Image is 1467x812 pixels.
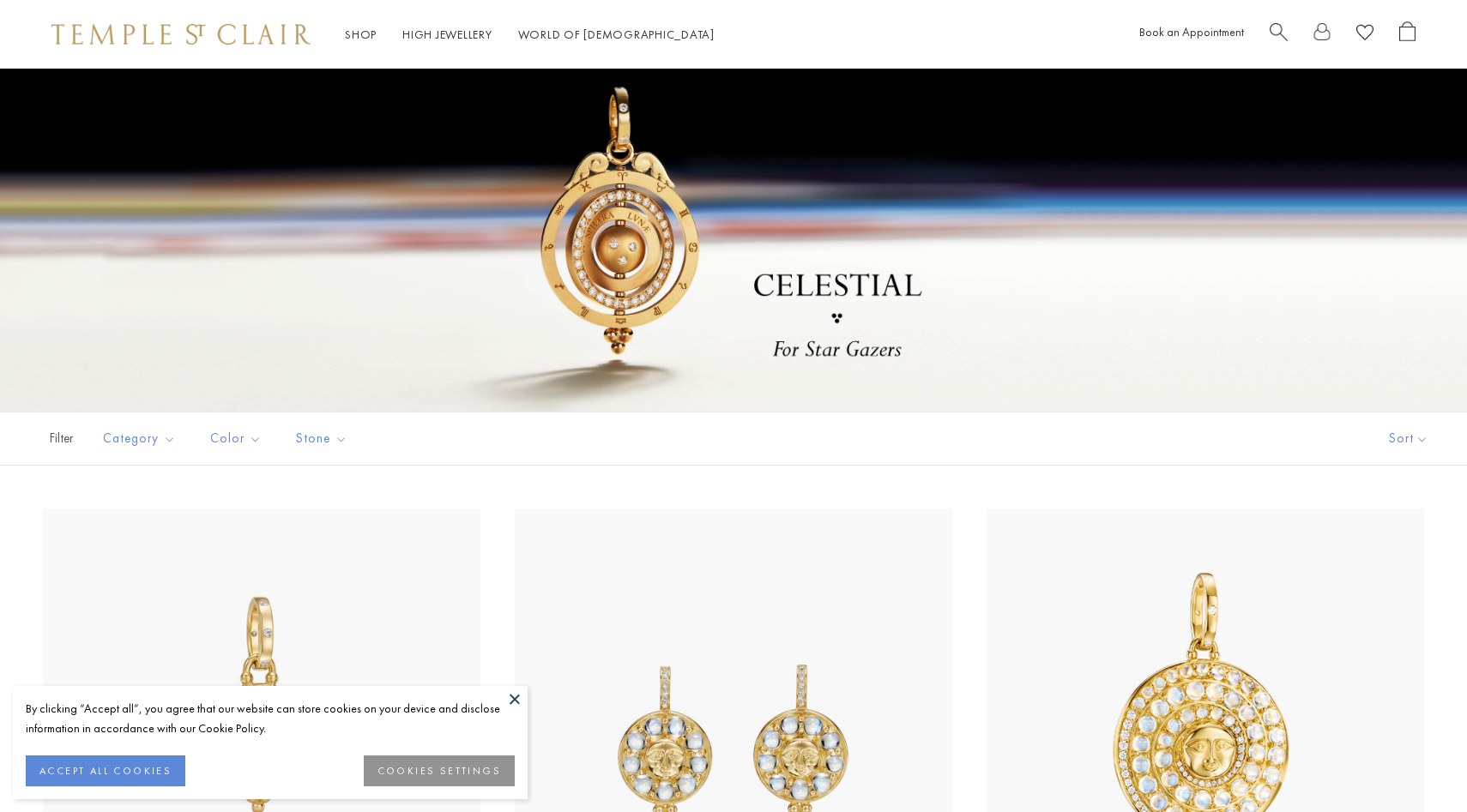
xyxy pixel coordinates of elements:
[1399,21,1416,48] a: Open Shopping Bag
[1356,21,1373,48] a: View Wishlist
[287,428,360,449] span: Stone
[345,27,377,42] a: ShopShop
[518,27,715,42] a: World of [DEMOGRAPHIC_DATA]World of [DEMOGRAPHIC_DATA]
[1270,21,1288,48] a: Search
[90,419,189,458] button: Category
[402,27,492,42] a: High JewelleryHigh Jewellery
[202,428,275,449] span: Color
[283,419,360,458] button: Stone
[26,755,185,786] button: ACCEPT ALL COOKIES
[26,699,515,738] div: By clicking “Accept all”, you agree that our website can store cookies on your device and disclos...
[364,755,515,786] button: COOKIES SETTINGS
[1139,24,1244,39] a: Book an Appointment
[197,419,275,458] button: Color
[345,24,715,45] nav: Main navigation
[1350,412,1467,465] button: Show sort by
[94,428,189,449] span: Category
[51,24,311,45] img: Temple St. Clair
